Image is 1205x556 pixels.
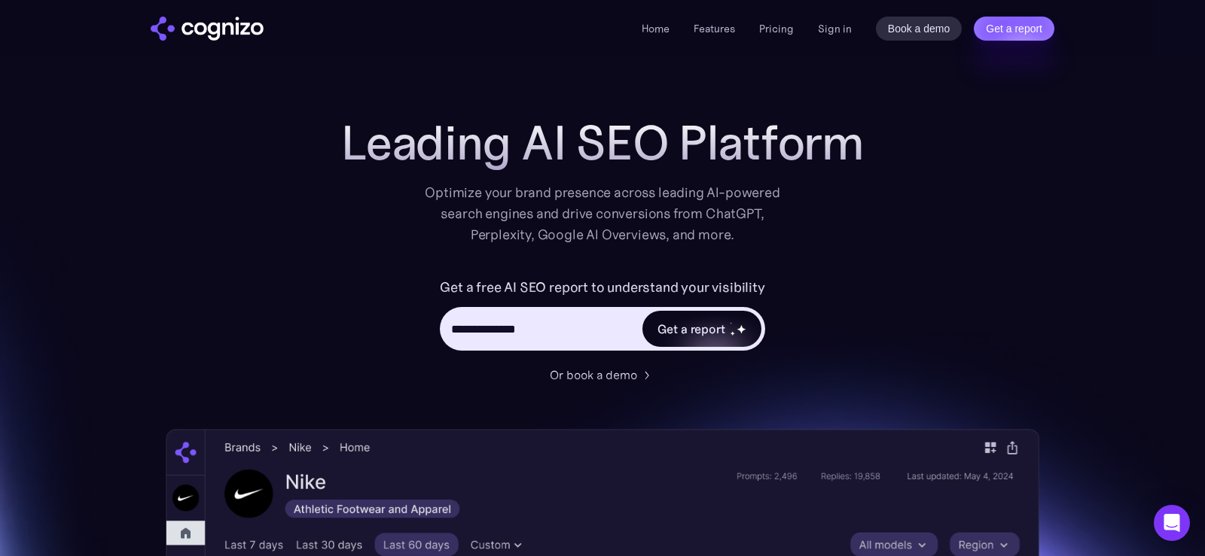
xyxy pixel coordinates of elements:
label: Get a free AI SEO report to understand your visibility [440,275,764,299]
a: Get a report [974,17,1054,41]
a: Book a demo [876,17,962,41]
div: Optimize your brand presence across leading AI-powered search engines and drive conversions from ... [417,182,788,245]
div: Get a report [657,320,725,338]
img: cognizo logo [151,17,264,41]
a: Sign in [818,20,852,38]
a: home [151,17,264,41]
a: Or book a demo [550,366,655,384]
div: Open Intercom Messenger [1154,505,1190,541]
div: Or book a demo [550,366,637,384]
a: Features [694,22,735,35]
form: Hero URL Input Form [440,275,764,358]
a: Get a reportstarstarstar [641,309,763,348]
img: star [737,324,746,334]
a: Home [642,22,670,35]
a: Pricing [759,22,794,35]
h1: Leading AI SEO Platform [341,116,864,170]
img: star [731,322,733,324]
img: star [731,331,736,336]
